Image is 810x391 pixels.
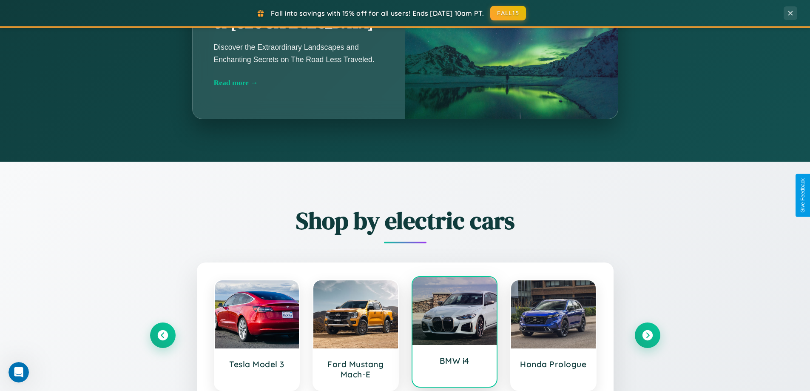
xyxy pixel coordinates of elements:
div: Read more → [214,78,384,87]
button: FALL15 [490,6,526,20]
p: Discover the Extraordinary Landscapes and Enchanting Secrets on The Road Less Traveled. [214,41,384,65]
h2: Shop by electric cars [150,204,660,237]
iframe: Intercom live chat [9,362,29,382]
div: Give Feedback [800,178,806,213]
h3: Ford Mustang Mach-E [322,359,389,380]
h3: Honda Prologue [520,359,587,369]
h3: BMW i4 [421,356,489,366]
span: Fall into savings with 15% off for all users! Ends [DATE] 10am PT. [271,9,484,17]
h3: Tesla Model 3 [223,359,291,369]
